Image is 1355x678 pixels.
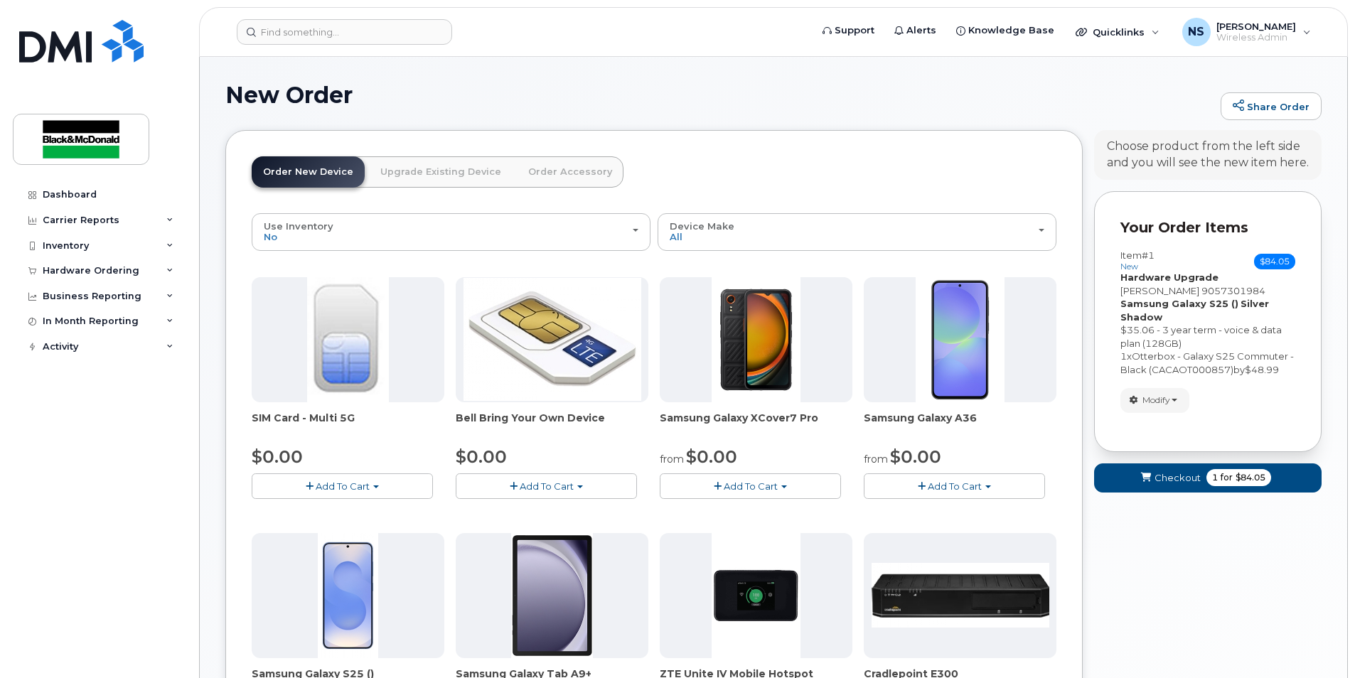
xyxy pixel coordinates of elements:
[658,213,1056,250] button: Device Make All
[1120,271,1219,283] strong: Hardware Upgrade
[928,480,982,492] span: Add To Cart
[1155,471,1201,485] span: Checkout
[1120,250,1155,271] h3: Item
[1120,388,1189,413] button: Modify
[1120,350,1127,362] span: 1
[1120,298,1269,323] strong: Silver Shadow
[670,220,734,232] span: Device Make
[252,156,365,188] a: Order New Device
[225,82,1214,107] h1: New Order
[864,411,1056,439] div: Samsung Galaxy A36
[660,411,852,439] div: Samsung Galaxy XCover7 Pro
[1254,254,1295,269] span: $84.05
[864,473,1045,498] button: Add To Cart
[1107,139,1309,171] div: Choose product from the left side and you will see the new item here.
[916,277,1005,402] img: phone23886.JPG
[252,473,433,498] button: Add To Cart
[1094,463,1322,493] button: Checkout 1 for $84.05
[1201,285,1265,296] span: 9057301984
[1142,394,1170,407] span: Modify
[252,411,444,439] div: SIM Card - Multi 5G
[890,446,941,467] span: $0.00
[318,533,379,658] img: phone23817.JPG
[1120,285,1199,296] span: [PERSON_NAME]
[1120,350,1295,376] div: x by
[264,220,333,232] span: Use Inventory
[456,473,637,498] button: Add To Cart
[464,278,641,401] img: phone23274.JPG
[369,156,513,188] a: Upgrade Existing Device
[1245,364,1279,375] span: $48.99
[1120,217,1295,238] p: Your Order Items
[456,411,648,439] div: Bell Bring Your Own Device
[660,473,841,498] button: Add To Cart
[1212,471,1218,484] span: 1
[724,480,778,492] span: Add To Cart
[686,446,737,467] span: $0.00
[1120,262,1138,271] small: new
[712,533,801,658] img: phone23268.JPG
[1120,350,1294,375] span: Otterbox - Galaxy S25 Commuter - Black (CACAOT000857)
[1218,471,1236,484] span: for
[1142,249,1155,261] span: #1
[264,231,277,242] span: No
[712,277,801,402] img: phone23879.JPG
[456,446,507,467] span: $0.00
[1120,298,1238,309] strong: Samsung Galaxy S25 ()
[520,480,574,492] span: Add To Cart
[1221,92,1322,121] a: Share Order
[252,446,303,467] span: $0.00
[1236,471,1265,484] span: $84.05
[316,480,370,492] span: Add To Cart
[252,213,650,250] button: Use Inventory No
[660,453,684,466] small: from
[307,277,388,402] img: 00D627D4-43E9-49B7-A367-2C99342E128C.jpg
[872,563,1049,628] img: phone23700.JPG
[1120,323,1295,350] div: $35.06 - 3 year term - voice & data plan (128GB)
[511,533,593,658] img: phone23884.JPG
[670,231,682,242] span: All
[864,453,888,466] small: from
[517,156,623,188] a: Order Accessory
